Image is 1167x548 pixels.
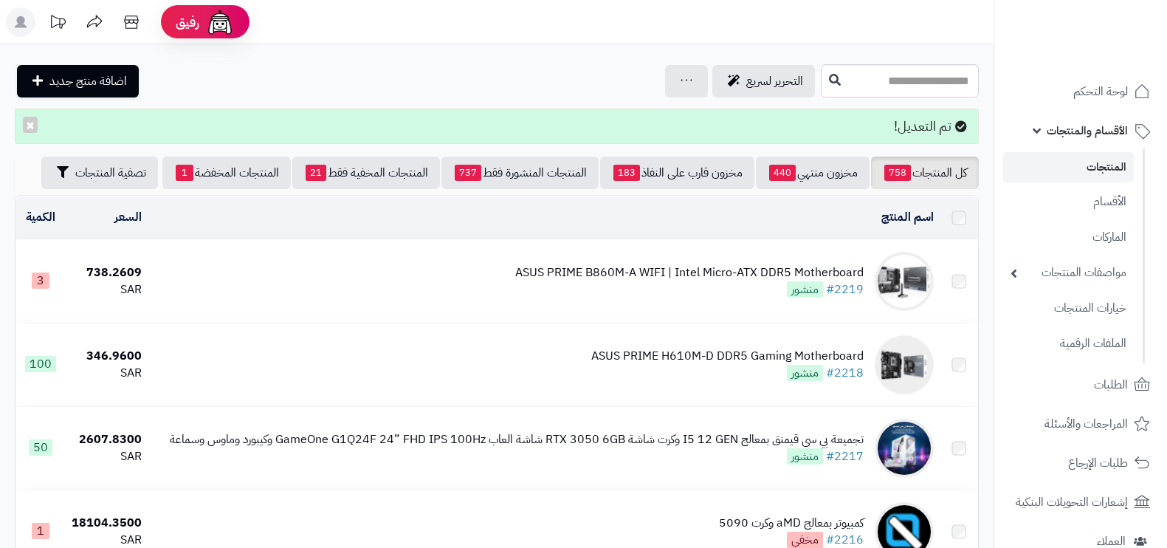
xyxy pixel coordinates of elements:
a: المنتجات المخفضة1 [162,157,291,189]
a: اسم المنتج [881,208,934,226]
span: الأقسام والمنتجات [1047,120,1128,141]
a: التحرير لسريع [712,65,815,97]
div: تجميعة بي سي قيمنق بمعالج I5 12 GEN وكرت شاشة RTX 3050 6GB شاشة العاب GameOne G1Q24F 24” FHD IPS ... [170,431,864,448]
span: 50 [29,439,52,456]
div: ASUS PRIME H610M-D DDR5 Gaming Motherboard [591,348,864,365]
span: 183 [613,165,640,181]
a: الطلبات [1003,367,1158,403]
div: تم التعديل! [15,109,979,144]
div: SAR [72,365,142,382]
span: مخفي [787,532,823,548]
span: 100 [25,356,56,372]
a: خيارات المنتجات [1003,292,1134,324]
img: ASUS PRIME B860M-A WIFI | Intel Micro-ATX DDR5 Motherboard [875,252,934,311]
div: 346.9600 [72,348,142,365]
div: SAR [72,281,142,298]
div: SAR [72,448,142,465]
a: مواصفات المنتجات [1003,257,1134,289]
img: ASUS PRIME H610M-D DDR5 Gaming Motherboard [875,335,934,394]
span: التحرير لسريع [746,72,803,90]
a: #2218 [826,364,864,382]
span: منشور [787,281,823,298]
span: طلبات الإرجاع [1068,453,1128,473]
a: مخزون قارب على النفاذ183 [600,157,754,189]
div: كمبيوتر بمعالج aMD وكرت 5090 [719,515,864,532]
span: 21 [306,165,326,181]
a: المنتجات [1003,152,1134,182]
a: الماركات [1003,222,1134,253]
span: 1 [32,523,49,539]
a: طلبات الإرجاع [1003,445,1158,481]
a: الكمية [26,208,55,226]
a: اضافة منتج جديد [17,65,139,97]
span: 758 [884,165,911,181]
span: تصفية المنتجات [75,164,146,182]
button: تصفية المنتجات [41,157,158,189]
div: 2607.8300 [72,431,142,448]
a: #2219 [826,281,864,298]
span: 737 [455,165,481,181]
a: الأقسام [1003,186,1134,218]
a: المنتجات المنشورة فقط737 [441,157,599,189]
a: الملفات الرقمية [1003,328,1134,360]
span: رفيق [176,13,199,31]
span: منشور [787,448,823,465]
a: المراجعات والأسئلة [1003,406,1158,442]
a: السعر [114,208,142,226]
div: 18104.3500 [72,515,142,532]
span: إشعارات التحويلات البنكية [1016,492,1128,513]
a: مخزون منتهي440 [756,157,870,189]
div: 738.2609 [72,264,142,281]
a: كل المنتجات758 [871,157,979,189]
span: 1 [176,165,193,181]
span: اضافة منتج جديد [49,72,127,90]
span: منشور [787,365,823,381]
a: المنتجات المخفية فقط21 [292,157,440,189]
button: × [23,117,38,133]
a: #2217 [826,448,864,465]
span: الطلبات [1094,374,1128,395]
img: ai-face.png [205,7,235,37]
div: ASUS PRIME B860M-A WIFI | Intel Micro-ATX DDR5 Motherboard [515,264,864,281]
img: تجميعة بي سي قيمنق بمعالج I5 12 GEN وكرت شاشة RTX 3050 6GB شاشة العاب GameOne G1Q24F 24” FHD IPS ... [875,419,934,478]
span: لوحة التحكم [1073,81,1128,102]
span: 3 [32,273,49,289]
a: تحديثات المنصة [39,7,76,41]
span: 440 [769,165,796,181]
a: إشعارات التحويلات البنكية [1003,484,1158,520]
a: لوحة التحكم [1003,74,1158,109]
span: المراجعات والأسئلة [1044,414,1128,434]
